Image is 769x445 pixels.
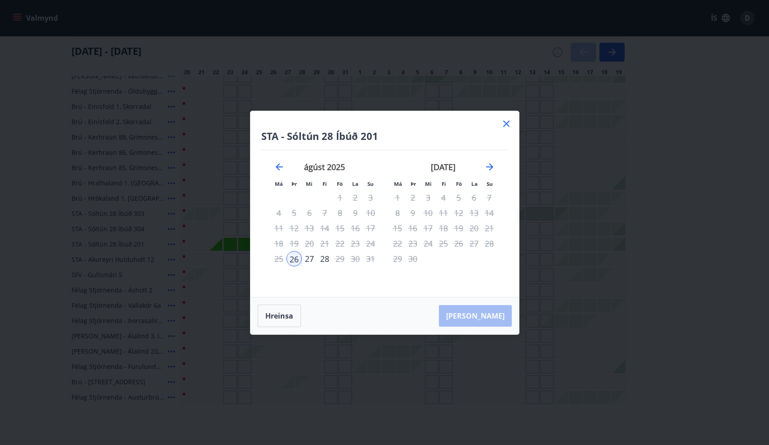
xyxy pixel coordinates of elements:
td: Not available. föstudagur, 29. ágúst 2025 [332,251,348,266]
td: Not available. sunnudagur, 10. ágúst 2025 [363,205,378,220]
td: Not available. föstudagur, 26. september 2025 [451,236,466,251]
td: Not available. miðvikudagur, 10. september 2025 [420,205,436,220]
small: Má [394,180,402,187]
button: Hreinsa [258,305,301,327]
td: Not available. miðvikudagur, 24. september 2025 [420,236,436,251]
td: Not available. laugardagur, 30. ágúst 2025 [348,251,363,266]
td: Not available. sunnudagur, 28. september 2025 [482,236,497,251]
small: Þr [291,180,297,187]
small: Þr [411,180,416,187]
small: Má [275,180,283,187]
td: Not available. miðvikudagur, 6. ágúst 2025 [302,205,317,220]
td: Choose miðvikudagur, 27. ágúst 2025 as your check-out date. It’s available. [302,251,317,266]
td: Choose fimmtudagur, 28. ágúst 2025 as your check-out date. It’s available. [317,251,332,266]
td: Not available. föstudagur, 15. ágúst 2025 [332,220,348,236]
small: Su [487,180,493,187]
strong: [DATE] [431,162,456,172]
td: Not available. miðvikudagur, 13. ágúst 2025 [302,220,317,236]
td: Not available. mánudagur, 11. ágúst 2025 [271,220,286,236]
td: Not available. föstudagur, 8. ágúst 2025 [332,205,348,220]
div: Aðeins innritun í boði [286,251,302,266]
td: Not available. miðvikudagur, 17. september 2025 [420,220,436,236]
td: Not available. sunnudagur, 24. ágúst 2025 [363,236,378,251]
td: Not available. föstudagur, 1. ágúst 2025 [332,190,348,205]
small: Fi [322,180,327,187]
td: Not available. miðvikudagur, 20. ágúst 2025 [302,236,317,251]
td: Selected as start date. þriðjudagur, 26. ágúst 2025 [286,251,302,266]
td: Not available. mánudagur, 25. ágúst 2025 [271,251,286,266]
td: Not available. þriðjudagur, 5. ágúst 2025 [286,205,302,220]
td: Not available. fimmtudagur, 14. ágúst 2025 [317,220,332,236]
td: Not available. fimmtudagur, 11. september 2025 [436,205,451,220]
div: Aðeins útritun í boði [390,190,405,205]
div: Move forward to switch to the next month. [484,162,495,172]
td: Not available. föstudagur, 22. ágúst 2025 [332,236,348,251]
td: Not available. föstudagur, 12. september 2025 [451,205,466,220]
td: Not available. sunnudagur, 3. ágúst 2025 [363,190,378,205]
td: Not available. laugardagur, 2. ágúst 2025 [348,190,363,205]
strong: ágúst 2025 [304,162,345,172]
td: Not available. mánudagur, 8. september 2025 [390,205,405,220]
small: Mi [425,180,432,187]
td: Not available. mánudagur, 29. september 2025 [390,251,405,266]
td: Not available. þriðjudagur, 2. september 2025 [405,190,420,205]
td: Not available. sunnudagur, 14. september 2025 [482,205,497,220]
td: Not available. sunnudagur, 21. september 2025 [482,220,497,236]
td: Not available. fimmtudagur, 4. september 2025 [436,190,451,205]
td: Not available. laugardagur, 20. september 2025 [466,220,482,236]
td: Not available. sunnudagur, 31. ágúst 2025 [363,251,378,266]
td: Not available. mánudagur, 4. ágúst 2025 [271,205,286,220]
td: Not available. sunnudagur, 7. september 2025 [482,190,497,205]
small: Mi [306,180,313,187]
td: Not available. þriðjudagur, 12. ágúst 2025 [286,220,302,236]
td: Not available. mánudagur, 22. september 2025 [390,236,405,251]
small: La [352,180,358,187]
div: Aðeins útritun í boði [436,236,451,251]
div: Aðeins útritun í boði [317,251,332,266]
td: Not available. laugardagur, 27. september 2025 [466,236,482,251]
td: Not available. sunnudagur, 17. ágúst 2025 [363,220,378,236]
small: Fö [456,180,462,187]
td: Not available. miðvikudagur, 3. september 2025 [420,190,436,205]
td: Not available. laugardagur, 23. ágúst 2025 [348,236,363,251]
td: Not available. föstudagur, 19. september 2025 [451,220,466,236]
small: Su [367,180,374,187]
td: Not available. þriðjudagur, 30. september 2025 [405,251,420,266]
div: Aðeins útritun í boði [436,205,451,220]
td: Not available. fimmtudagur, 25. september 2025 [436,236,451,251]
div: Move backward to switch to the previous month. [274,162,285,172]
td: Not available. fimmtudagur, 21. ágúst 2025 [317,236,332,251]
small: La [471,180,478,187]
small: Fö [337,180,343,187]
div: 27 [302,251,317,266]
h4: STA - Sóltún 28 Íbúð 201 [261,129,508,143]
td: Not available. laugardagur, 13. september 2025 [466,205,482,220]
td: Not available. laugardagur, 6. september 2025 [466,190,482,205]
td: Not available. mánudagur, 1. september 2025 [390,190,405,205]
td: Not available. þriðjudagur, 16. september 2025 [405,220,420,236]
td: Not available. þriðjudagur, 9. september 2025 [405,205,420,220]
td: Not available. þriðjudagur, 23. september 2025 [405,236,420,251]
td: Not available. laugardagur, 9. ágúst 2025 [348,205,363,220]
td: Not available. fimmtudagur, 18. september 2025 [436,220,451,236]
td: Not available. þriðjudagur, 19. ágúst 2025 [286,236,302,251]
div: Calendar [261,150,508,286]
small: Fi [442,180,446,187]
td: Not available. mánudagur, 15. september 2025 [390,220,405,236]
td: Not available. fimmtudagur, 7. ágúst 2025 [317,205,332,220]
td: Not available. laugardagur, 16. ágúst 2025 [348,220,363,236]
td: Not available. mánudagur, 18. ágúst 2025 [271,236,286,251]
td: Not available. föstudagur, 5. september 2025 [451,190,466,205]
